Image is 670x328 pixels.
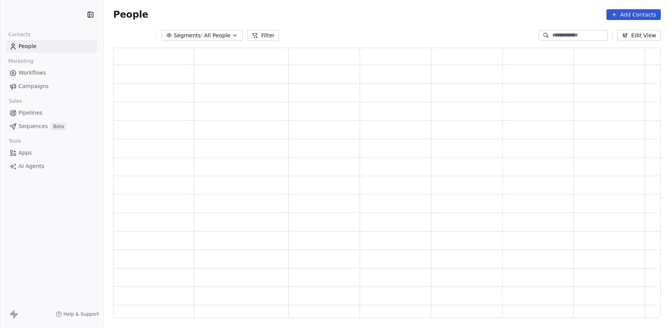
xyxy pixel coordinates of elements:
[64,311,99,317] span: Help & Support
[6,160,97,173] a: AI Agents
[247,30,279,41] button: Filter
[606,9,661,20] button: Add Contacts
[6,40,97,53] a: People
[18,149,32,157] span: Apps
[18,42,37,50] span: People
[56,311,99,317] a: Help & Support
[6,80,97,93] a: Campaigns
[617,30,661,41] button: Edit View
[6,120,97,133] a: SequencesBeta
[18,122,48,130] span: Sequences
[18,82,49,90] span: Campaigns
[51,123,66,130] span: Beta
[204,32,230,40] span: All People
[5,29,34,40] span: Contacts
[18,69,46,77] span: Workflows
[113,9,148,20] span: People
[18,109,42,117] span: Pipelines
[5,55,37,67] span: Marketing
[5,95,25,107] span: Sales
[174,32,203,40] span: Segments:
[6,67,97,79] a: Workflows
[6,147,97,159] a: Apps
[5,135,24,147] span: Tools
[18,162,44,170] span: AI Agents
[6,107,97,119] a: Pipelines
